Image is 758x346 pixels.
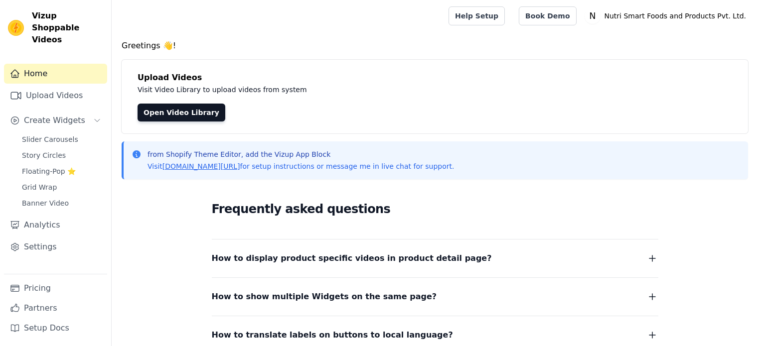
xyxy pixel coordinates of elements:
button: Create Widgets [4,111,107,130]
button: How to show multiple Widgets on the same page? [212,290,658,304]
a: Setup Docs [4,318,107,338]
a: Banner Video [16,196,107,210]
h4: Upload Videos [138,72,732,84]
h4: Greetings 👋! [122,40,748,52]
h2: Frequently asked questions [212,199,658,219]
p: from Shopify Theme Editor, add the Vizup App Block [148,149,454,159]
span: How to show multiple Widgets on the same page? [212,290,437,304]
a: Upload Videos [4,86,107,106]
a: Open Video Library [138,104,225,121]
a: Story Circles [16,148,107,162]
a: Grid Wrap [16,180,107,194]
p: Visit Video Library to upload videos from system [138,84,584,96]
button: How to translate labels on buttons to local language? [212,328,658,342]
a: Partners [4,298,107,318]
a: Settings [4,237,107,257]
span: How to display product specific videos in product detail page? [212,251,492,265]
button: N Nutri Smart Foods and Products Pvt. Ltd. [585,7,750,25]
a: Slider Carousels [16,132,107,146]
p: Visit for setup instructions or message me in live chat for support. [148,161,454,171]
a: Analytics [4,215,107,235]
button: How to display product specific videos in product detail page? [212,251,658,265]
p: Nutri Smart Foods and Products Pvt. Ltd. [601,7,750,25]
text: N [589,11,596,21]
span: Floating-Pop ⭐ [22,166,76,176]
span: How to translate labels on buttons to local language? [212,328,453,342]
a: Book Demo [519,6,576,25]
a: Pricing [4,278,107,298]
span: Vizup Shoppable Videos [32,10,103,46]
img: Vizup [8,20,24,36]
span: Banner Video [22,198,69,208]
a: Help Setup [449,6,505,25]
span: Slider Carousels [22,134,78,144]
span: Grid Wrap [22,182,57,192]
span: Create Widgets [24,115,85,126]
span: Story Circles [22,150,66,160]
a: [DOMAIN_NAME][URL] [162,162,240,170]
a: Home [4,64,107,84]
a: Floating-Pop ⭐ [16,164,107,178]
